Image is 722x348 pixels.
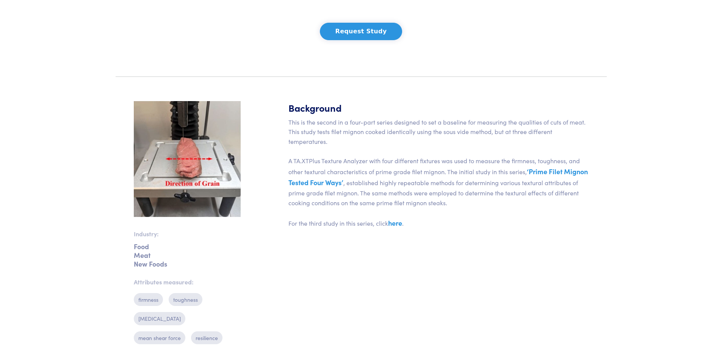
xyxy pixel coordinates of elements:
p: resilience [191,331,222,344]
p: [MEDICAL_DATA] [134,312,185,325]
p: This is the second in a four-part series designed to set a baseline for measuring the qualities o... [288,117,589,229]
p: mean shear force [134,331,185,344]
p: Food [134,245,241,248]
p: Attributes measured: [134,277,241,287]
a: here [388,218,402,228]
p: Industry: [134,229,241,239]
p: Meat [134,254,241,256]
h5: Background [288,101,589,114]
p: toughness [169,293,202,306]
p: New Foods [134,262,241,265]
p: firmness [134,293,163,306]
button: Request Study [320,23,403,40]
